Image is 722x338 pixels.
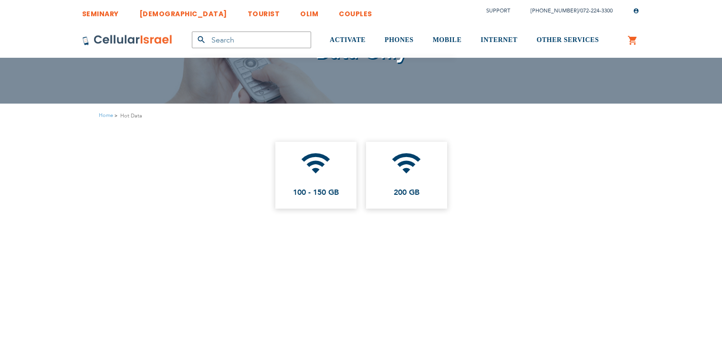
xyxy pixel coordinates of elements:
[580,7,613,14] a: 072-224-3300
[248,2,280,20] a: TOURIST
[481,22,517,58] a: INTERNET
[82,34,173,46] img: Cellular Israel Logo
[99,112,113,119] a: Home
[300,148,331,179] i: wifi
[339,2,372,20] a: COUPLES
[486,7,510,14] a: Support
[192,32,311,48] input: Search
[366,142,447,209] a: wifi 200 GB
[394,188,419,197] span: 200 GB
[82,2,119,20] a: SEMINARY
[391,148,422,179] i: wifi
[385,36,414,43] span: PHONES
[433,22,462,58] a: MOBILE
[120,111,142,120] strong: Hot Data
[293,188,339,197] span: 100 - 150 GB
[536,22,599,58] a: OTHER SERVICES
[275,142,356,209] a: wifi 100 - 150 GB
[330,22,366,58] a: ACTIVATE
[536,36,599,43] span: OTHER SERVICES
[531,7,578,14] a: [PHONE_NUMBER]
[521,4,613,18] li: /
[139,2,227,20] a: [DEMOGRAPHIC_DATA]
[300,2,318,20] a: OLIM
[481,36,517,43] span: INTERNET
[330,36,366,43] span: ACTIVATE
[385,22,414,58] a: PHONES
[433,36,462,43] span: MOBILE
